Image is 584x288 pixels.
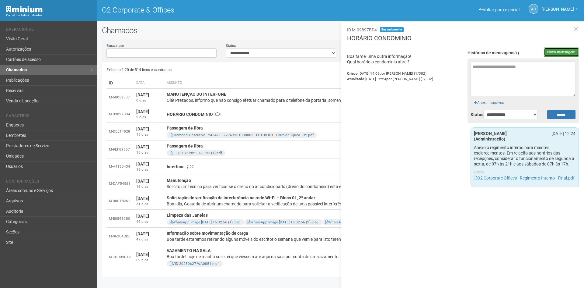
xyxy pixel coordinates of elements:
[136,162,149,166] strong: [DATE]
[325,220,391,224] a: WhatsApp Image [DATE] 15.32.56.jpeg
[106,175,134,192] td: M-DAF54581
[136,201,162,207] div: 31 dias
[6,179,93,186] li: Configurações
[167,112,213,117] strong: HORÁRIO CONDOMINIO
[380,27,404,32] span: Em andamento
[471,96,507,105] div: Anexar arquivos
[167,183,468,190] div: Solicito um técnico para verificar se o dreno do ar condicionado (dreno do condomínio) está entup...
[529,4,538,14] a: AC
[167,178,191,183] strong: Manutenção
[365,77,433,81] span: [DATE] 12:24
[136,98,162,103] div: 0 dias
[248,220,318,224] a: WhatsApp Image [DATE] 15.32.56 (2).jpeg
[6,114,93,120] li: Cadastros
[167,254,468,260] div: Boa tarde! hoje de manhã solicitei que viessem até aqui na sala por conta de um vazamento. o rapa...
[514,51,519,55] span: (1)
[347,71,358,76] strong: Criado
[106,65,341,74] div: Exibindo 1-20 de 514 itens encontrados
[6,6,43,12] img: Minium
[6,27,93,34] li: Operacional
[167,97,468,103] div: Olá! Prezados, informo que não consigo efetuar chamado para o telefone da portaria, somente receb...
[136,167,162,172] div: 16 dias
[136,219,162,224] div: 49 dias
[106,245,134,269] td: M-7DD09D12
[167,164,185,169] strong: Interfone
[106,123,134,140] td: M-DEE1F528
[167,92,226,97] strong: MANUTENÇÃO DO INTERFONE
[471,112,474,117] label: Status
[106,106,134,123] td: M-09897BD4
[215,112,222,117] span: 1
[479,7,520,12] a: Voltar para o portal
[136,214,149,219] strong: [DATE]
[167,272,213,277] strong: Duvida sobre extintores
[170,133,314,137] a: Memorial Descritivo - 243421 - ZZ763901000003 - LOTUS ICT - Barra da Tijuca - O2.pdf
[134,77,164,89] th: Data
[170,220,241,224] a: WhatsApp Image [DATE] 15.32.56 (1).jpeg
[167,195,315,200] strong: Solicitação de verificação de interferência na rede Wi-Fi – Bloco 01, 2º andar
[136,179,149,183] strong: [DATE]
[167,126,203,130] strong: Passagem de fibra
[106,158,134,175] td: M-A4153434
[359,71,426,76] span: [DATE] 14:06
[226,43,236,48] label: Status
[474,170,575,175] li: Anexos
[102,26,579,35] h2: Chamados
[167,144,203,148] strong: Passagem de fibra
[167,248,210,253] strong: VAZAMENTO NA SALA
[136,258,162,263] div: 69 dias
[541,8,578,12] a: [PERSON_NAME]
[106,43,124,48] label: Buscar por
[136,196,149,201] strong: [DATE]
[136,150,162,155] div: 15 dias
[474,131,507,141] strong: [PERSON_NAME] (Administração)
[136,92,149,97] strong: [DATE]
[106,269,134,286] td: M-0DC7B15E
[164,77,470,89] th: Assunto
[167,231,248,236] strong: Informação sobre movimentação de carga
[136,109,149,114] strong: [DATE]
[474,176,575,180] a: O2 Corporate Offices - Regimento Interno - Final.pdf
[347,27,377,32] span: ID M-09897BD4
[541,1,574,12] span: Ana Carla de Carvalho Silva
[106,210,134,228] td: M-B0898C80
[106,140,134,158] td: M-9EF89557
[106,89,134,106] td: M-60059837
[167,201,468,207] div: Bom dia, Gostaria de abrir um chamado para solicitar a verificação de uma possível interferência ...
[187,164,194,169] span: 2
[136,126,149,131] strong: [DATE]
[468,51,519,55] strong: Histórico de mensagens
[347,54,458,65] p: Boa tarde, uma outra informação! Qual horário o condomínio abre ?
[380,71,426,76] span: por [PERSON_NAME] (1/302)
[106,228,134,245] td: M-063E4CD0
[543,131,580,136] div: [DATE] 12:24
[106,192,134,210] td: M-08C1B261
[136,184,162,189] div: 16 dias
[6,12,93,18] div: Painel do Administrador
[136,237,162,242] div: 49 dias
[386,77,433,81] span: por [PERSON_NAME] (1/302)
[347,77,364,81] strong: Atualizado
[544,48,579,57] button: Nova mensagem
[136,144,149,149] strong: [DATE]
[167,236,468,242] div: Boa tarde estaremos retirando alguns móveis do escritório semana que vem e para isto teremos a ne...
[102,6,336,14] h1: O2 Corporate & Offices
[136,115,162,120] div: 2 dias
[136,132,162,137] div: 15 dias
[170,151,222,155] a: FIB-0137-2025- RJ PPI (1).pdf
[474,145,575,167] p: Anexo o regimento interno para maiores esclarecimentos. Em relação aos horários das recepções, co...
[136,252,149,257] strong: [DATE]
[347,35,579,46] h3: HORÁRIO CONDOMINIO
[136,231,149,236] strong: [DATE]
[106,77,134,89] td: ID
[170,261,220,266] a: VID-20250627-WA0054.mp4
[167,213,208,218] strong: Limpeza das Janelas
